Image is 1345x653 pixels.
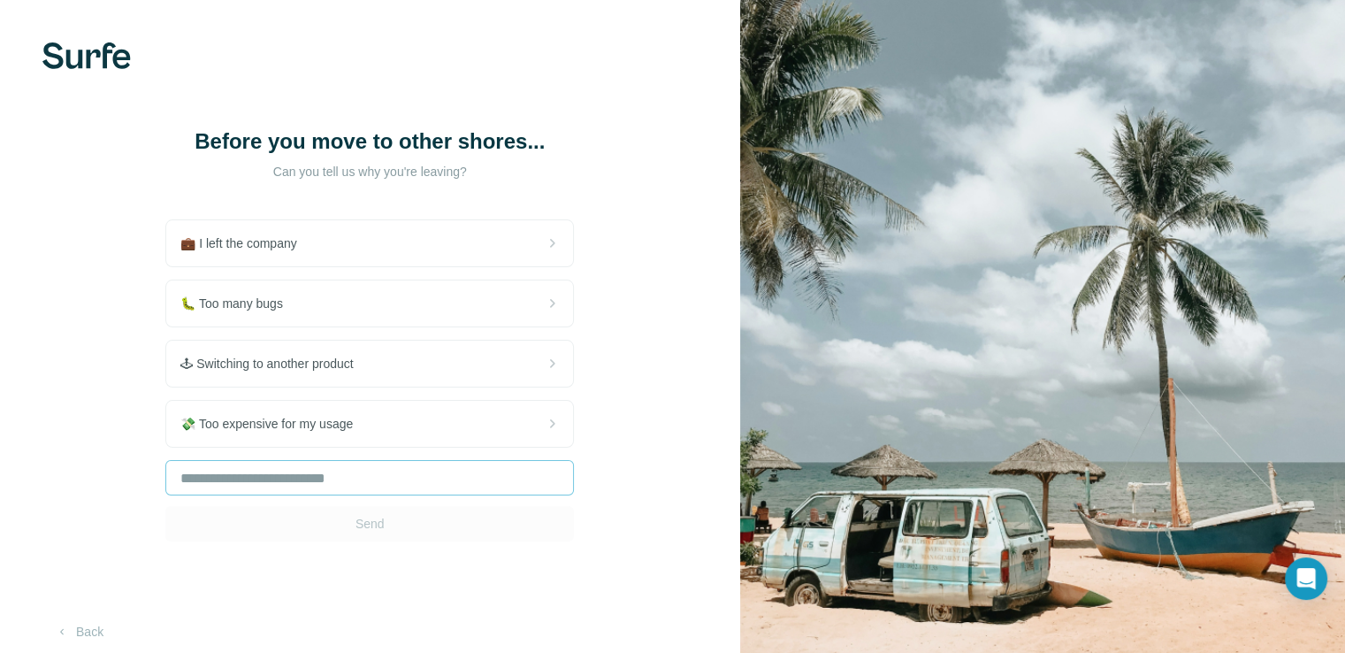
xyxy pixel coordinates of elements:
[180,234,310,252] span: 💼 I left the company
[180,415,367,433] span: 💸 Too expensive for my usage
[193,127,546,156] h1: Before you move to other shores...
[42,616,116,648] button: Back
[180,295,297,312] span: 🐛 Too many bugs
[193,163,546,181] p: Can you tell us why you're leaving?
[1285,557,1327,600] div: Open Intercom Messenger
[180,355,367,373] span: 🕹 Switching to another product
[42,42,131,69] img: Surfe's logo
